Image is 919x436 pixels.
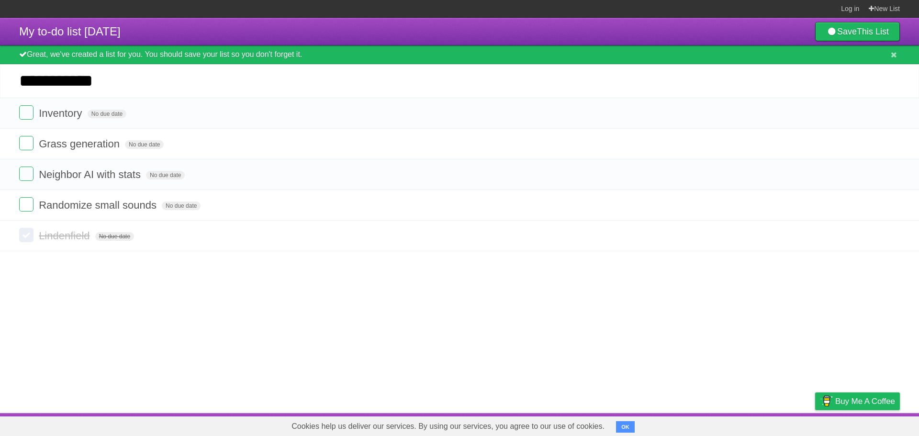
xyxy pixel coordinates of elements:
span: No due date [162,201,201,210]
label: Done [19,105,34,120]
label: Done [19,197,34,212]
a: Suggest a feature [840,415,900,434]
span: No due date [146,171,185,179]
label: Done [19,136,34,150]
a: SaveThis List [815,22,900,41]
b: This List [857,27,889,36]
span: Grass generation [39,138,122,150]
a: Buy me a coffee [815,392,900,410]
button: OK [616,421,635,433]
span: Randomize small sounds [39,199,159,211]
span: Neighbor AI with stats [39,168,143,180]
span: No due date [88,110,126,118]
a: Privacy [803,415,828,434]
label: Done [19,167,34,181]
span: No due date [95,232,134,241]
span: Lindenfield [39,230,92,242]
span: My to-do list [DATE] [19,25,121,38]
a: Terms [770,415,791,434]
a: About [688,415,708,434]
span: Buy me a coffee [835,393,895,410]
span: Inventory [39,107,85,119]
span: No due date [125,140,164,149]
label: Done [19,228,34,242]
span: Cookies help us deliver our services. By using our services, you agree to our use of cookies. [282,417,614,436]
a: Developers [719,415,758,434]
img: Buy me a coffee [820,393,833,409]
